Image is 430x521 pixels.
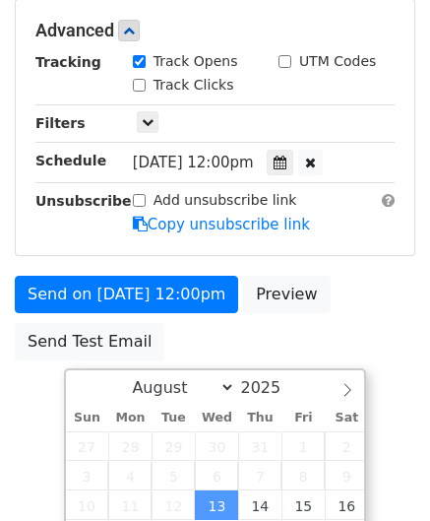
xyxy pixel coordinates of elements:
span: Thu [238,412,281,424]
label: Track Clicks [154,75,234,96]
span: Sat [325,412,368,424]
a: Preview [243,276,330,313]
span: August 6, 2025 [195,461,238,490]
strong: Tracking [35,54,101,70]
span: August 16, 2025 [325,490,368,520]
label: Track Opens [154,51,238,72]
span: August 1, 2025 [281,431,325,461]
span: August 2, 2025 [325,431,368,461]
label: UTM Codes [299,51,376,72]
a: Send on [DATE] 12:00pm [15,276,238,313]
span: August 15, 2025 [281,490,325,520]
input: Year [235,378,306,397]
strong: Filters [35,115,86,131]
h5: Advanced [35,20,395,41]
span: August 10, 2025 [66,490,109,520]
span: Fri [281,412,325,424]
span: August 11, 2025 [108,490,152,520]
a: Copy unsubscribe link [133,216,310,233]
span: [DATE] 12:00pm [133,154,254,171]
span: July 27, 2025 [66,431,109,461]
span: August 13, 2025 [195,490,238,520]
span: Tue [152,412,195,424]
span: August 8, 2025 [281,461,325,490]
span: August 12, 2025 [152,490,195,520]
strong: Unsubscribe [35,193,132,209]
span: July 28, 2025 [108,431,152,461]
a: Send Test Email [15,323,164,360]
span: August 7, 2025 [238,461,281,490]
span: August 5, 2025 [152,461,195,490]
span: August 9, 2025 [325,461,368,490]
span: August 3, 2025 [66,461,109,490]
span: July 29, 2025 [152,431,195,461]
strong: Schedule [35,153,106,168]
span: Sun [66,412,109,424]
span: August 14, 2025 [238,490,281,520]
span: July 30, 2025 [195,431,238,461]
iframe: Chat Widget [332,426,430,521]
span: July 31, 2025 [238,431,281,461]
span: Mon [108,412,152,424]
span: August 4, 2025 [108,461,152,490]
label: Add unsubscribe link [154,190,297,211]
span: Wed [195,412,238,424]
